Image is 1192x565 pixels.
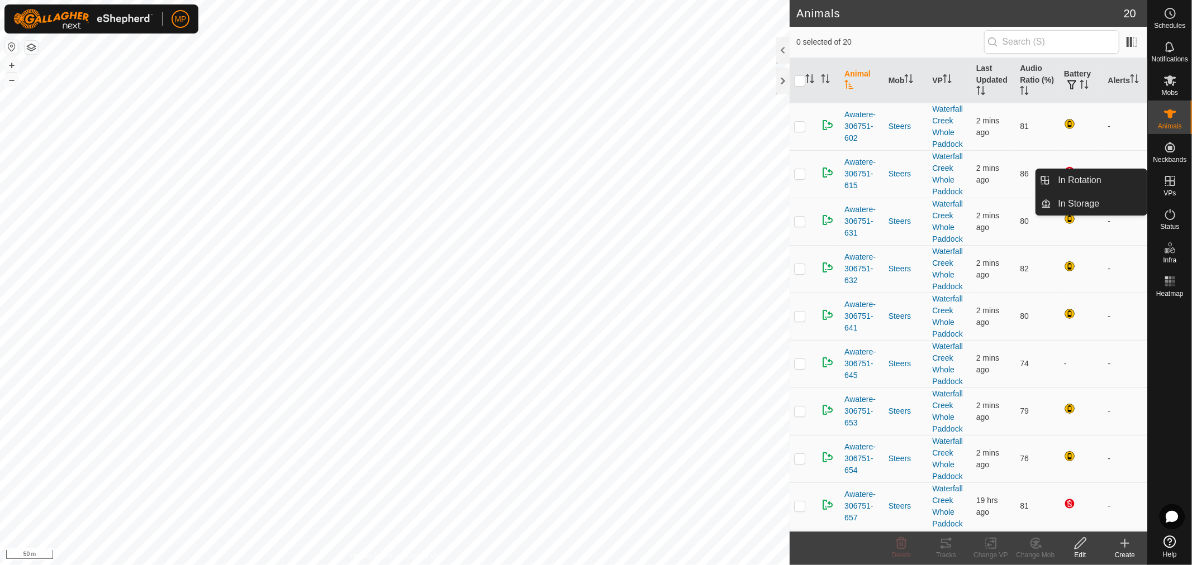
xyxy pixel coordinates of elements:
div: Steers [889,216,924,227]
span: MP [175,13,187,25]
td: - [1060,340,1104,387]
td: - [1103,340,1147,387]
img: returning on [821,118,834,132]
span: Notifications [1152,56,1188,63]
span: 20 Aug 2025, 7:03 pm [976,306,999,327]
p-sorticon: Activate to sort [904,76,913,85]
a: In Storage [1052,193,1147,215]
p-sorticon: Activate to sort [844,82,853,90]
span: Status [1160,223,1179,230]
span: Awatere-306751-657 [844,489,880,524]
th: Last Updated [972,58,1016,103]
th: Audio Ratio (%) [1015,58,1060,103]
td: - [1103,435,1147,482]
th: Battery [1060,58,1104,103]
td: - [1103,245,1147,293]
div: Change Mob [1013,550,1058,560]
th: Mob [884,58,928,103]
img: returning on [821,213,834,227]
a: Contact Us [406,550,439,561]
div: Steers [889,500,924,512]
img: returning on [821,451,834,464]
span: Help [1163,551,1177,558]
span: Awatere-306751-631 [844,204,880,239]
span: In Rotation [1058,174,1101,187]
li: In Rotation [1036,169,1147,191]
span: Awatere-306751-615 [844,156,880,191]
td: - [1103,103,1147,150]
th: Animal [840,58,884,103]
span: Awatere-306751-654 [844,441,880,476]
span: 74 [1020,359,1029,368]
a: Help [1148,531,1192,562]
span: 20 Aug 2025, 7:03 pm [976,401,999,422]
span: Animals [1158,123,1182,130]
img: returning on [821,498,834,511]
a: Waterfall Creek Whole Paddock [932,484,963,528]
a: Privacy Policy [351,550,393,561]
span: 80 [1020,312,1029,320]
span: 86 [1020,169,1029,178]
a: Waterfall Creek Whole Paddock [932,199,963,243]
a: Waterfall Creek Whole Paddock [932,389,963,433]
span: 82 [1020,264,1029,273]
td: - [1103,150,1147,198]
td: - [1103,293,1147,340]
th: VP [928,58,972,103]
span: Schedules [1154,22,1185,29]
p-sorticon: Activate to sort [1020,88,1029,97]
img: returning on [821,356,834,369]
span: 81 [1020,501,1029,510]
td: - [1103,198,1147,245]
img: returning on [821,308,834,322]
span: 20 [1124,5,1136,22]
img: returning on [821,166,834,179]
span: Awatere-306751-641 [844,299,880,334]
span: VPs [1163,190,1176,197]
img: Gallagher Logo [13,9,153,29]
span: Awatere-306751-653 [844,394,880,429]
span: Infra [1163,257,1176,264]
td: - [1103,482,1147,530]
span: 76 [1020,454,1029,463]
p-sorticon: Activate to sort [1080,82,1089,90]
span: 20 Aug 2025, 7:03 pm [976,116,999,137]
img: returning on [821,403,834,416]
span: Heatmap [1156,290,1184,297]
p-sorticon: Activate to sort [976,88,985,97]
a: Waterfall Creek Whole Paddock [932,294,963,338]
span: 20 Aug 2025, 7:03 pm [976,211,999,232]
img: returning on [821,261,834,274]
a: In Rotation [1052,169,1147,191]
div: Change VP [968,550,1013,560]
span: 79 [1020,406,1029,415]
button: + [5,59,18,72]
p-sorticon: Activate to sort [1130,76,1139,85]
div: Create [1103,550,1147,560]
span: 19 Aug 2025, 11:58 pm [976,496,998,516]
span: 81 [1020,122,1029,131]
span: Awatere-306751-645 [844,346,880,381]
p-sorticon: Activate to sort [943,76,952,85]
span: 20 Aug 2025, 7:03 pm [976,258,999,279]
div: Steers [889,358,924,370]
span: 20 Aug 2025, 7:03 pm [976,164,999,184]
div: Steers [889,121,924,132]
input: Search (S) [984,30,1119,54]
a: Waterfall Creek Whole Paddock [932,104,963,149]
a: Waterfall Creek Whole Paddock [932,152,963,196]
span: 20 Aug 2025, 7:03 pm [976,448,999,469]
button: Map Layers [25,41,38,54]
span: 0 selected of 20 [796,36,984,48]
h2: Animals [796,7,1124,20]
span: Awatere-306751-632 [844,251,880,286]
span: In Storage [1058,197,1100,210]
div: Steers [889,453,924,465]
span: 80 [1020,217,1029,226]
td: - [1103,387,1147,435]
a: Waterfall Creek Whole Paddock [932,437,963,481]
p-sorticon: Activate to sort [805,76,814,85]
div: Steers [889,310,924,322]
button: – [5,73,18,87]
div: Steers [889,263,924,275]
